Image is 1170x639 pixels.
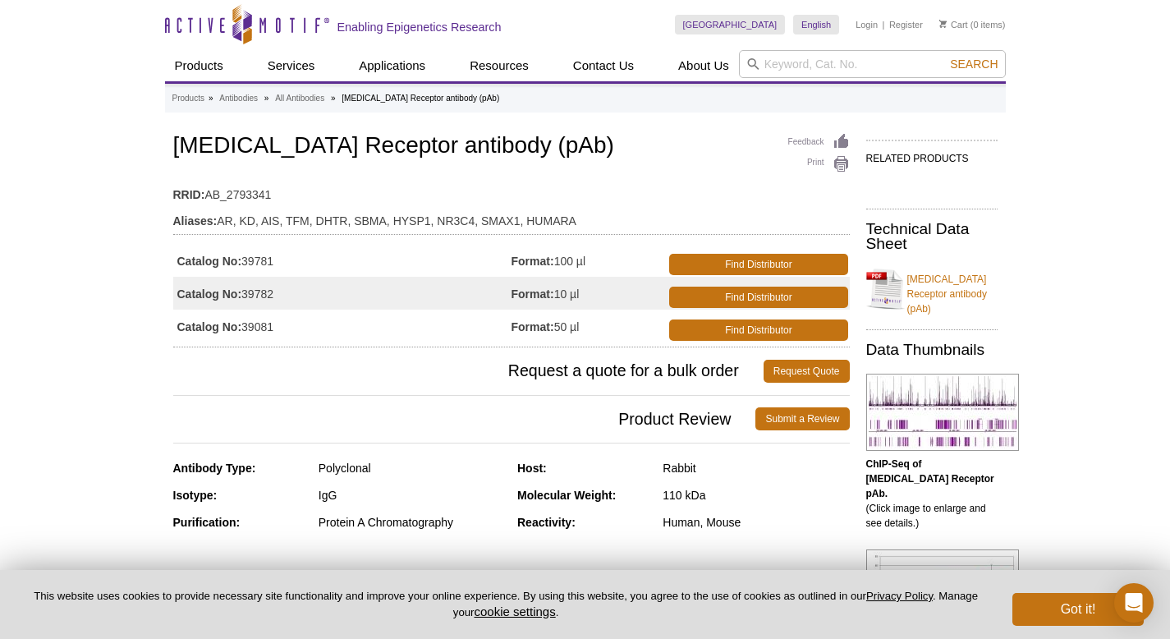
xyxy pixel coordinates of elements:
p: This website uses cookies to provide necessary site functionality and improve your online experie... [26,589,985,620]
button: Search [945,57,1003,71]
div: Protein A Chromatography [319,515,505,530]
strong: Purification: [173,516,241,529]
strong: Catalog No: [177,287,242,301]
img: Androgen Receptor antibody (pAb) tested by ChIP-Seq. [866,374,1019,451]
div: IgG [319,488,505,503]
img: Your Cart [939,20,947,28]
h1: [MEDICAL_DATA] Receptor antibody (pAb) [173,133,850,161]
a: Products [165,50,233,81]
p: (Click image to enlarge and see details.) [866,457,998,531]
strong: Format: [512,319,554,334]
li: » [331,94,336,103]
a: Find Distributor [669,287,847,308]
a: Register [889,19,923,30]
a: [GEOGRAPHIC_DATA] [675,15,786,34]
li: | [883,15,885,34]
span: Request a quote for a bulk order [173,360,764,383]
a: Privacy Policy [866,590,933,602]
h2: RELATED PRODUCTS [866,140,998,169]
h2: Enabling Epigenetics Research [337,20,502,34]
strong: RRID: [173,187,205,202]
strong: Molecular Weight: [517,489,616,502]
li: » [264,94,269,103]
a: [MEDICAL_DATA] Receptor antibody (pAb) [866,262,998,316]
a: Services [258,50,325,81]
div: Human, Mouse [663,515,849,530]
li: [MEDICAL_DATA] Receptor antibody (pAb) [342,94,499,103]
strong: Format: [512,287,554,301]
input: Keyword, Cat. No. [739,50,1006,78]
button: Got it! [1012,593,1144,626]
div: Rabbit [663,461,849,476]
div: 110 kDa [663,488,849,503]
a: English [793,15,839,34]
div: Open Intercom Messenger [1114,583,1154,623]
a: Cart [939,19,968,30]
strong: Catalog No: [177,254,242,269]
span: Search [950,57,998,71]
li: (0 items) [939,15,1006,34]
td: 39081 [173,310,512,342]
a: Antibodies [219,91,258,106]
strong: Catalog No: [177,319,242,334]
strong: Aliases: [173,214,218,228]
span: Product Review [173,407,756,430]
strong: Format: [512,254,554,269]
a: About Us [668,50,739,81]
td: 10 µl [512,277,667,310]
h2: Technical Data Sheet [866,222,998,251]
a: Applications [349,50,435,81]
a: Login [856,19,878,30]
td: AB_2793341 [173,177,850,204]
strong: Host: [517,462,547,475]
b: ChIP-Seq of [MEDICAL_DATA] Receptor pAb. [866,458,994,499]
a: Print [788,155,850,173]
a: Request Quote [764,360,850,383]
a: All Antibodies [275,91,324,106]
a: Products [172,91,204,106]
a: Resources [460,50,539,81]
strong: Reactivity: [517,516,576,529]
div: Polyclonal [319,461,505,476]
td: AR, KD, AIS, TFM, DHTR, SBMA, HYSP1, NR3C4, SMAX1, HUMARA [173,204,850,230]
h2: Data Thumbnails [866,342,998,357]
td: 39781 [173,244,512,277]
td: 100 µl [512,244,667,277]
strong: Isotype: [173,489,218,502]
strong: Antibody Type: [173,462,256,475]
a: Find Distributor [669,319,847,341]
a: Submit a Review [755,407,849,430]
a: Feedback [788,133,850,151]
a: Find Distributor [669,254,847,275]
li: » [209,94,213,103]
a: Contact Us [563,50,644,81]
td: 39782 [173,277,512,310]
button: cookie settings [474,605,555,618]
td: 50 µl [512,310,667,342]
